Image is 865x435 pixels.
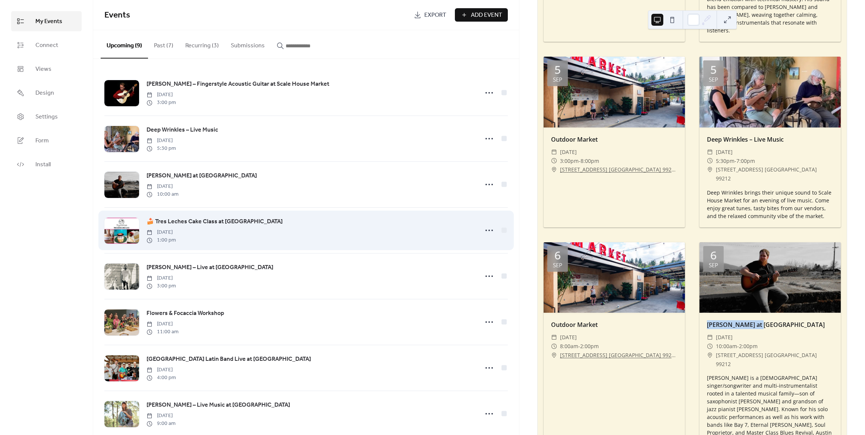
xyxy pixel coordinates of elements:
[707,157,713,166] div: ​
[553,77,562,82] div: Sep
[147,80,329,89] span: [PERSON_NAME] – Fingerstyle Acoustic Guitar at Scale House Market
[147,171,257,181] a: [PERSON_NAME] at [GEOGRAPHIC_DATA]
[551,342,557,351] div: ​
[147,190,179,198] span: 10:00 am
[709,77,718,82] div: Sep
[580,342,599,351] span: 2:00pm
[147,137,176,145] span: [DATE]
[11,107,82,127] a: Settings
[551,148,557,157] div: ​
[560,342,578,351] span: 8:00am
[716,165,833,183] span: [STREET_ADDRESS] [GEOGRAPHIC_DATA] 99212
[579,157,581,166] span: -
[560,148,577,157] span: [DATE]
[104,7,130,23] span: Events
[147,309,224,318] span: Flowers & Focaccia Workshop
[179,30,225,58] button: Recurring (3)
[707,342,713,351] div: ​
[699,189,841,220] div: Deep Wrinkles brings their unique sound to Scale House Market for an evening of live music. Come ...
[147,183,179,190] span: [DATE]
[560,157,579,166] span: 3:00pm
[707,351,713,360] div: ​
[455,8,508,22] button: Add Event
[554,250,561,261] div: 6
[147,309,224,318] a: Flowers & Focaccia Workshop
[35,17,62,26] span: My Events
[147,274,176,282] span: [DATE]
[553,262,562,268] div: Sep
[11,130,82,151] a: Form
[35,113,58,122] span: Settings
[147,282,176,290] span: 3:00 pm
[147,374,176,382] span: 4:00 pm
[424,11,446,20] span: Export
[147,263,273,272] span: [PERSON_NAME] – Live at [GEOGRAPHIC_DATA]
[147,99,176,107] span: 3:00 pm
[147,400,290,410] a: [PERSON_NAME] – Live Music at [GEOGRAPHIC_DATA]
[35,65,51,74] span: Views
[11,154,82,174] a: Install
[147,320,179,328] span: [DATE]
[147,171,257,180] span: [PERSON_NAME] at [GEOGRAPHIC_DATA]
[739,342,758,351] span: 2:00pm
[147,328,179,336] span: 11:00 am
[716,342,737,351] span: 10:00am
[148,30,179,58] button: Past (7)
[11,11,82,31] a: My Events
[225,30,271,58] button: Submissions
[710,250,717,261] div: 6
[35,160,51,169] span: Install
[147,420,176,428] span: 9:00 am
[35,136,49,145] span: Form
[716,157,735,166] span: 5:30pm
[147,412,176,420] span: [DATE]
[709,262,718,268] div: Sep
[544,320,685,329] div: Outdoor Market
[408,8,452,22] a: Export
[699,135,841,144] div: Deep Wrinkles – Live Music
[710,64,717,75] div: 5
[560,351,677,360] a: [STREET_ADDRESS] [GEOGRAPHIC_DATA] 99212
[147,228,176,236] span: [DATE]
[147,366,176,374] span: [DATE]
[716,333,733,342] span: [DATE]
[551,157,557,166] div: ​
[11,59,82,79] a: Views
[736,157,755,166] span: 7:00pm
[560,333,577,342] span: [DATE]
[544,135,685,144] div: Outdoor Market
[707,333,713,342] div: ​
[737,342,739,351] span: -
[11,83,82,103] a: Design
[147,354,311,364] a: [GEOGRAPHIC_DATA] Latin Band Live at [GEOGRAPHIC_DATA]
[581,157,599,166] span: 8:00pm
[551,165,557,174] div: ​
[147,145,176,152] span: 5:30 pm
[35,89,54,98] span: Design
[716,148,733,157] span: [DATE]
[147,125,218,135] a: Deep Wrinkles – Live Music
[147,263,273,272] a: [PERSON_NAME] – Live at [GEOGRAPHIC_DATA]
[471,11,502,20] span: Add Event
[716,351,833,369] span: [STREET_ADDRESS] [GEOGRAPHIC_DATA] 99212
[554,64,561,75] div: 5
[147,236,176,244] span: 1:00 pm
[551,333,557,342] div: ​
[35,41,58,50] span: Connect
[735,157,736,166] span: -
[707,165,713,174] div: ​
[699,320,841,329] div: [PERSON_NAME] at [GEOGRAPHIC_DATA]
[147,217,283,227] a: 🍰 Tres Leches Cake Class at [GEOGRAPHIC_DATA]
[147,126,218,135] span: Deep Wrinkles – Live Music
[707,148,713,157] div: ​
[101,30,148,59] button: Upcoming (9)
[578,342,580,351] span: -
[560,165,677,174] a: [STREET_ADDRESS] [GEOGRAPHIC_DATA] 99212
[11,35,82,55] a: Connect
[551,351,557,360] div: ​
[147,91,176,99] span: [DATE]
[147,79,329,89] a: [PERSON_NAME] – Fingerstyle Acoustic Guitar at Scale House Market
